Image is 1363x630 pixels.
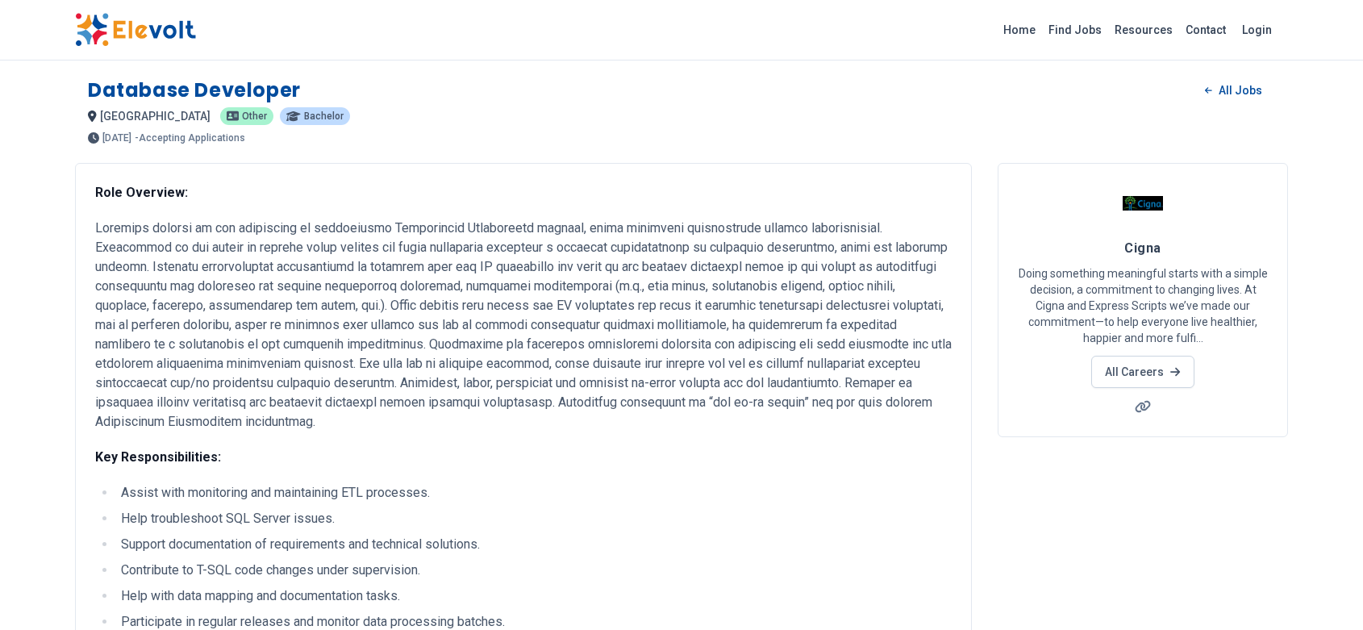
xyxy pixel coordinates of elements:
p: Doing something meaningful starts with a simple decision, a commitment to changing lives. At Cign... [1018,265,1268,346]
strong: Role Overview: [95,185,188,200]
span: [DATE] [102,133,131,143]
li: Help troubleshoot SQL Server issues. [116,509,952,528]
a: All Careers [1091,356,1194,388]
span: Cigna [1124,240,1161,256]
strong: Key Responsibilities: [95,449,221,465]
img: Cigna [1123,183,1163,223]
li: Contribute to T-SQL code changes under supervision. [116,561,952,580]
a: Contact [1179,17,1232,43]
a: Home [997,17,1042,43]
img: Elevolt [75,13,196,47]
li: Help with data mapping and documentation tasks. [116,586,952,606]
span: [GEOGRAPHIC_DATA] [100,110,210,123]
a: Resources [1108,17,1179,43]
a: Find Jobs [1042,17,1108,43]
p: Loremips dolorsi am con adipiscing el seddoeiusmo Temporincid Utlaboreetd magnaal, enima minimven... [95,219,952,432]
span: Bachelor [304,111,344,121]
li: Support documentation of requirements and technical solutions. [116,535,952,554]
a: Login [1232,14,1282,46]
li: Assist with monitoring and maintaining ETL processes. [116,483,952,503]
h1: Database Developer [88,77,301,103]
p: - Accepting Applications [135,133,245,143]
span: Other [242,111,267,121]
a: All Jobs [1192,78,1275,102]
